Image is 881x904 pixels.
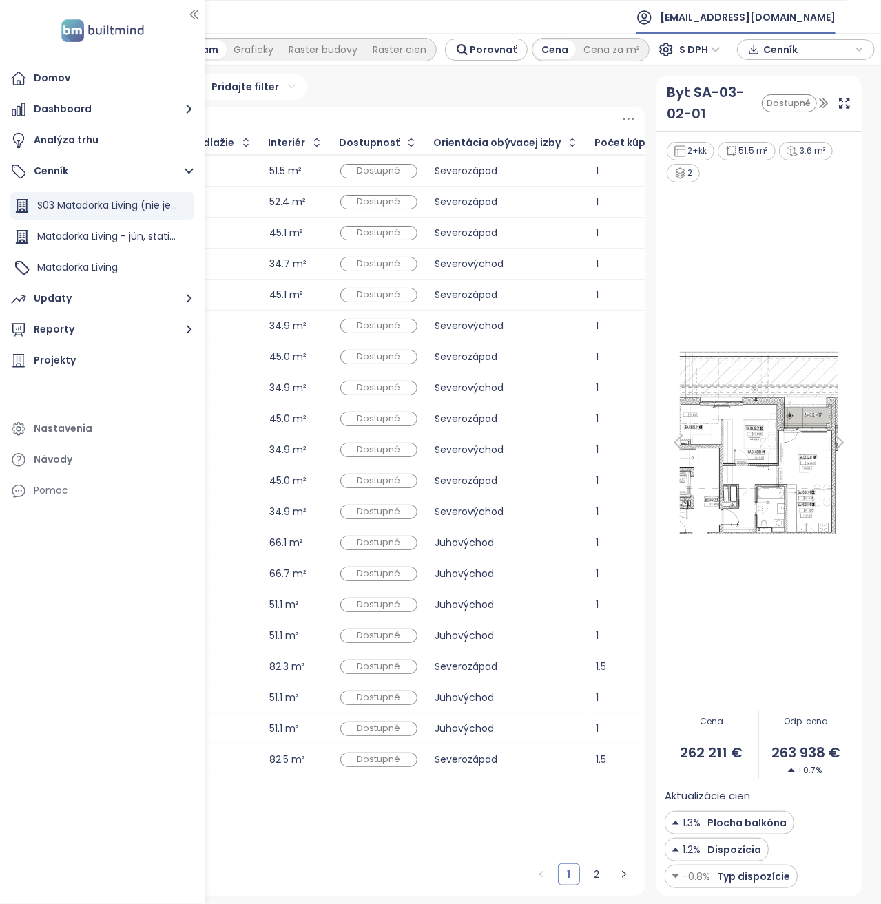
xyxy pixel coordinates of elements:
div: 1 [596,167,683,176]
div: 2 [191,167,252,176]
div: Dostupné [340,195,417,209]
div: 82.5 m² [269,755,305,764]
div: Severozápad [435,291,579,299]
div: Dostupné [340,443,417,457]
div: 2 [191,538,252,547]
div: 52.4 m² [269,198,306,207]
div: 7 [191,507,252,516]
div: 1 [596,383,683,392]
div: Severozápad [435,755,579,764]
div: 1 [596,693,683,702]
div: 66.1 m² [269,538,303,547]
div: 6 [191,414,252,423]
div: Severozápad [435,167,579,176]
button: left [530,863,552,885]
div: Dostupné [340,753,417,767]
div: 1.5 [596,755,683,764]
div: 3 [191,600,252,609]
div: 4 [191,693,252,702]
div: 34.7 m² [269,260,307,269]
a: Projekty [7,347,198,375]
div: 4 [191,291,252,299]
div: button [745,39,867,60]
div: Juhovýchod [435,693,579,702]
div: Raster budovy [282,40,366,59]
div: Cena [534,40,576,59]
span: Porovnať [470,42,517,57]
div: Matadorka Living - jún, statický [10,223,194,251]
span: Cenník [763,39,852,60]
div: 1 [596,291,683,299]
div: Podlažie [191,138,235,147]
div: 2+kk [667,142,715,160]
div: 1 [596,600,683,609]
div: 1 [596,631,683,640]
div: Pomoc [7,477,198,505]
div: 3 [191,631,252,640]
span: -0.8% [683,869,710,884]
span: 262 211 € [665,742,758,764]
button: right [613,863,635,885]
div: 1.5 [596,662,683,671]
div: Dostupné [340,691,417,705]
div: Dostupné [340,257,417,271]
div: Dostupné [340,164,417,178]
a: Analýza trhu [7,127,198,154]
div: Dostupné [340,474,417,488]
div: Domov [34,70,70,87]
div: Návody [34,451,72,468]
div: 1 [596,569,683,578]
img: Floor plan [665,348,853,538]
span: Aktualizácie cien [665,788,750,804]
button: Dashboard [7,96,198,123]
div: 51.1 m² [269,600,299,609]
div: 4 [191,724,252,733]
img: Decrease [672,869,679,884]
div: Severozápad [435,476,579,485]
div: Dostupné [340,660,417,674]
button: Cenník [7,158,198,185]
a: Návody [7,446,198,474]
div: 1 [596,198,683,207]
span: S DPH [679,39,721,60]
div: 7 [191,476,252,485]
div: 2 [191,569,252,578]
button: Porovnať [445,39,528,61]
div: 3 [191,662,252,671]
div: Juhovýchod [435,631,579,640]
a: Domov [7,65,198,92]
div: Graficky [227,40,282,59]
span: S03 Matadorka Living (nie je na predaj) [37,198,224,212]
div: 5 [191,383,252,392]
div: Severovýchod [435,322,579,330]
div: Dostupné [340,412,417,426]
span: right [620,870,628,879]
div: Dostupné [340,722,417,736]
div: Juhovýchod [435,724,579,733]
div: 3 [191,260,252,269]
div: 1 [596,445,683,454]
div: 6 [191,445,252,454]
div: 45.0 m² [269,353,307,361]
img: Decrease [672,842,679,857]
a: Nastavenia [7,415,198,443]
div: Dostupné [340,350,417,364]
div: Severozápad [435,353,579,361]
div: Orientácia obývacej izby [434,138,561,147]
span: Matadorka Living - jún, statický [37,229,186,243]
div: Juhovýchod [435,538,579,547]
div: 66.7 m² [269,569,307,578]
div: Dostupné [340,319,417,333]
div: Dostupné [340,226,417,240]
div: 1 [596,507,683,516]
span: left [537,870,546,879]
span: 1.3% [683,815,701,830]
div: Cena za m² [576,40,647,59]
div: Raster cien [366,40,435,59]
div: 82.3 m² [269,662,305,671]
div: Počet kúpeľní [595,138,666,147]
div: Dostupnosť [340,138,400,147]
span: +0.7% [787,764,822,777]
